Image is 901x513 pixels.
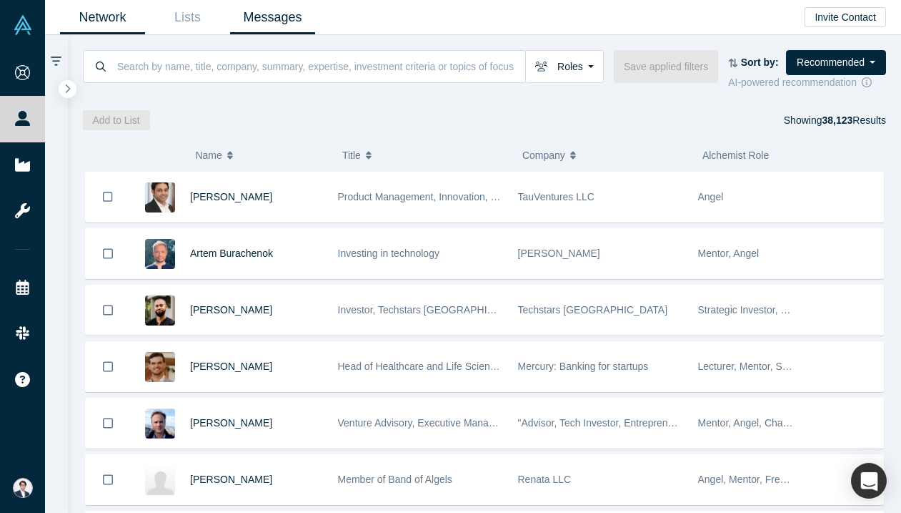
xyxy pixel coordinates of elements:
[518,248,600,259] span: [PERSON_NAME]
[342,140,507,170] button: Title
[145,295,175,326] img: Naji Barnes-McFarlane's Profile Image
[86,455,130,504] button: Bookmark
[60,1,145,34] a: Network
[83,110,150,130] button: Add to List
[145,239,175,269] img: Artem Burachenok's Profile Image
[522,140,687,170] button: Company
[13,478,33,498] img: Eisuke Shimizu's Account
[13,15,33,35] img: Alchemist Vault Logo
[195,140,327,170] button: Name
[86,342,130,391] button: Bookmark
[86,172,130,222] button: Bookmark
[518,304,668,316] span: Techstars [GEOGRAPHIC_DATA]
[86,285,130,335] button: Bookmark
[786,50,886,75] button: Recommended
[145,182,175,212] img: Sanjay Rao's Profile Image
[338,361,506,372] span: Head of Healthcare and Life Sciences
[525,50,604,83] button: Roles
[518,191,594,202] span: TauVentures LLC
[86,229,130,278] button: Bookmark
[741,57,779,68] strong: Sort by:
[698,191,724,202] span: Angel
[822,114,886,126] span: Results
[190,304,272,316] a: [PERSON_NAME]
[145,409,175,439] img: Thomas Vogel's Profile Image
[145,352,175,382] img: Ben Kromnick's Profile Image
[522,140,565,170] span: Company
[784,110,886,130] div: Showing
[728,75,886,90] div: AI-powered recommendation
[805,7,886,27] button: Invite Contact
[116,49,525,83] input: Search by name, title, company, summary, expertise, investment criteria or topics of focus
[190,417,272,429] a: [PERSON_NAME]
[145,1,230,34] a: Lists
[698,304,812,316] span: Strategic Investor, Mentor
[338,417,542,429] span: Venture Advisory, Executive Management, VC
[195,140,221,170] span: Name
[145,465,175,495] img: Peter Hsi's Profile Image
[518,417,686,429] span: "Advisor, Tech Investor, Entrepreneur"
[702,150,769,161] span: Alchemist Role
[230,1,315,34] a: Messages
[190,361,272,372] a: [PERSON_NAME]
[338,191,639,202] span: Product Management, Innovation, Strategy, Corporate Development
[190,191,272,202] a: [PERSON_NAME]
[338,248,439,259] span: Investing in technology
[86,399,130,448] button: Bookmark
[822,114,852,126] strong: 38,123
[518,361,649,372] span: Mercury: Banking for startups
[338,304,528,316] span: Investor, Techstars [GEOGRAPHIC_DATA]
[698,474,870,485] span: Angel, Mentor, Freelancer / Consultant
[190,248,273,259] a: Artem Burachenok
[518,474,572,485] span: Renata LLC
[190,474,272,485] a: [PERSON_NAME]
[342,140,361,170] span: Title
[614,50,718,83] button: Save applied filters
[338,474,452,485] span: Member of Band of Algels
[698,248,760,259] span: Mentor, Angel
